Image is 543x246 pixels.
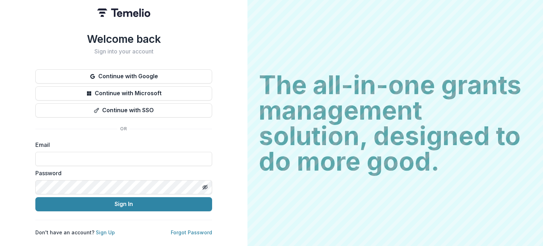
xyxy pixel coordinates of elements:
[35,48,212,55] h2: Sign into your account
[35,197,212,211] button: Sign In
[35,33,212,45] h1: Welcome back
[35,103,212,118] button: Continue with SSO
[35,86,212,101] button: Continue with Microsoft
[35,169,208,177] label: Password
[96,229,115,235] a: Sign Up
[35,229,115,236] p: Don't have an account?
[97,8,150,17] img: Temelio
[199,182,211,193] button: Toggle password visibility
[35,69,212,84] button: Continue with Google
[35,141,208,149] label: Email
[171,229,212,235] a: Forgot Password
